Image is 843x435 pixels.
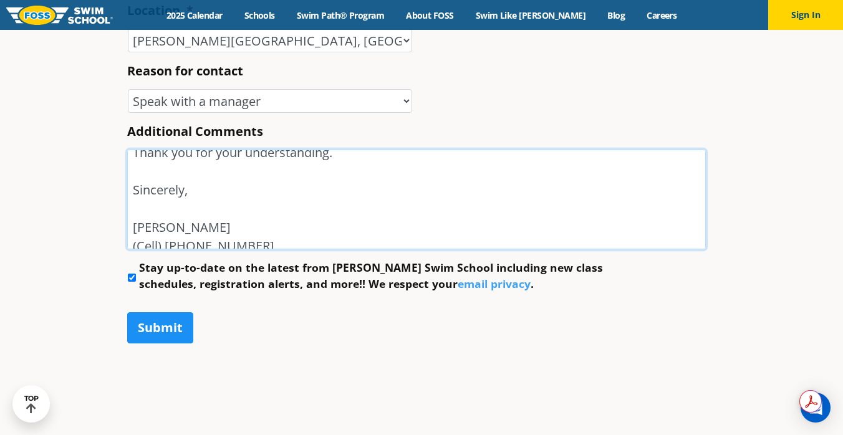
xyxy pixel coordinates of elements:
a: Swim Path® Program [286,9,395,21]
a: Careers [636,9,688,21]
a: email privacy [458,276,531,291]
label: Stay up-to-date on the latest from [PERSON_NAME] Swim School including new class schedules, regis... [139,259,639,292]
input: Submit [127,312,193,343]
a: Schools [233,9,286,21]
label: Reason for contact [127,63,243,79]
img: FOSS Swim School Logo [6,6,113,25]
a: Swim Like [PERSON_NAME] [465,9,597,21]
label: Additional Comments [127,123,263,140]
a: Blog [597,9,636,21]
a: 2025 Calendar [155,9,233,21]
div: TOP [24,394,39,414]
a: About FOSS [395,9,465,21]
